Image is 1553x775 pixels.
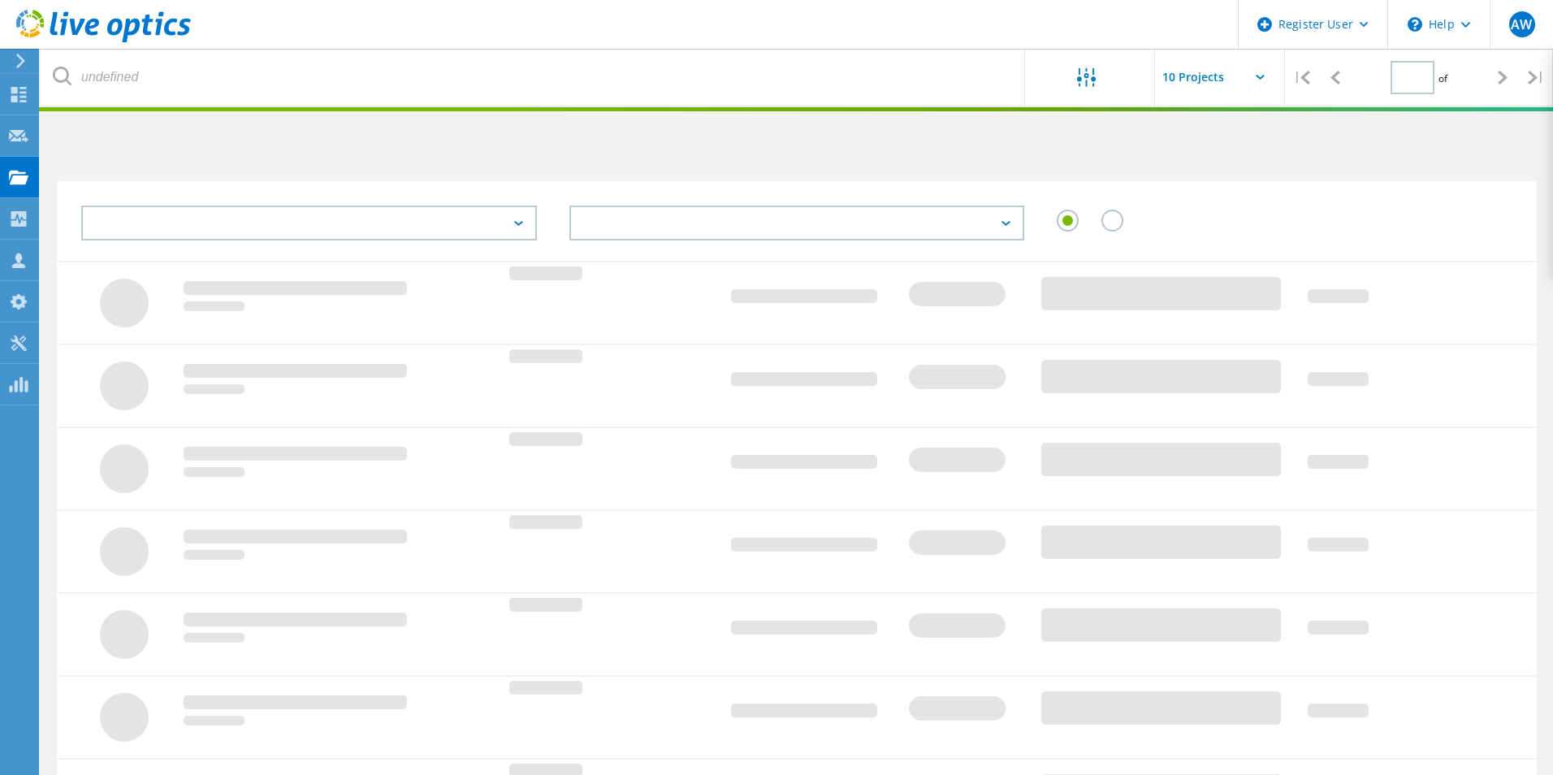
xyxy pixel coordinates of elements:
[41,49,1026,106] input: undefined
[1285,49,1318,106] div: |
[16,34,191,45] a: Live Optics Dashboard
[1520,49,1553,106] div: |
[1408,17,1422,32] svg: \n
[1438,71,1447,85] span: of
[1511,18,1532,31] span: AW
